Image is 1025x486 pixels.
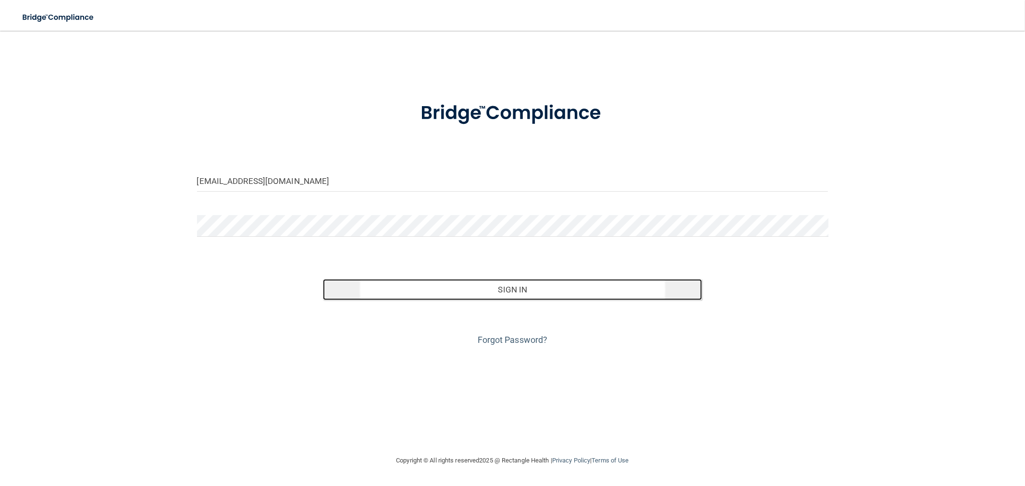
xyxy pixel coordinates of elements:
[552,457,590,464] a: Privacy Policy
[14,8,103,27] img: bridge_compliance_login_screen.278c3ca4.svg
[337,445,688,476] div: Copyright © All rights reserved 2025 @ Rectangle Health | |
[197,170,828,192] input: Email
[323,279,702,300] button: Sign In
[401,88,625,138] img: bridge_compliance_login_screen.278c3ca4.svg
[592,457,629,464] a: Terms of Use
[478,335,548,345] a: Forgot Password?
